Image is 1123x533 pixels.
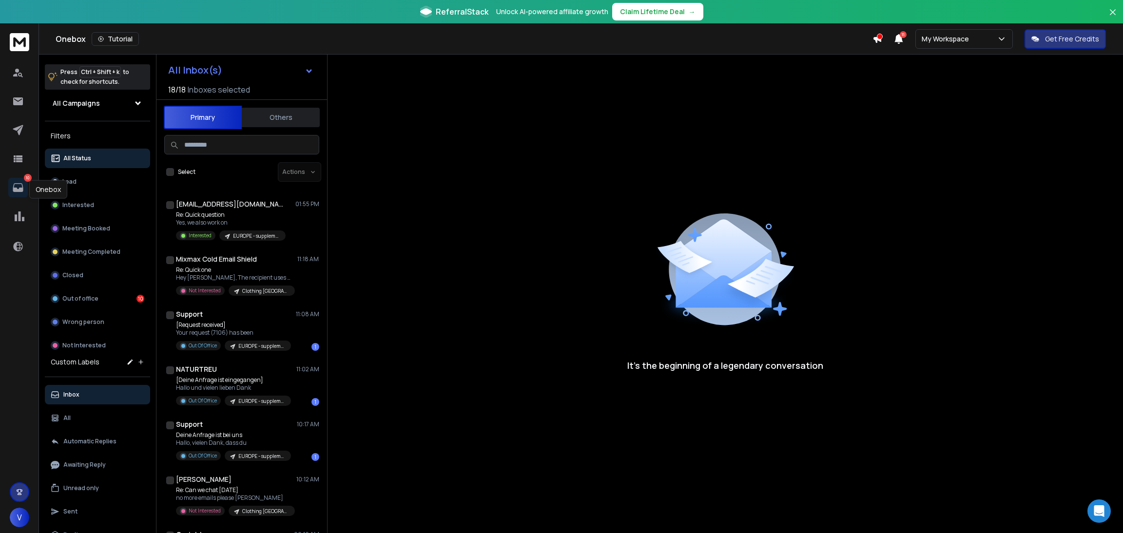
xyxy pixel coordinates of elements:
button: Others [242,107,320,128]
h1: All Inbox(s) [168,65,222,75]
button: Unread only [45,478,150,498]
button: Not Interested [45,336,150,355]
span: Ctrl + Shift + k [79,66,121,77]
p: Hey [PERSON_NAME], The recipient uses Mixmax [176,274,293,282]
button: V [10,508,29,527]
p: 11:08 AM [296,310,319,318]
div: Onebox [56,32,872,46]
h3: Custom Labels [51,357,99,367]
a: 10 [8,178,28,197]
p: no more emails please [PERSON_NAME] [176,494,293,502]
p: [Request received] [176,321,291,329]
p: EUROPE - supplements ecommerce [233,232,280,240]
h1: All Campaigns [53,98,100,108]
span: → [689,7,696,17]
p: Awaiting Reply [63,461,106,469]
p: 10 [24,174,32,182]
button: Lead [45,172,150,191]
h3: Inboxes selected [188,84,250,95]
div: 10 [136,295,144,303]
button: Tutorial [92,32,139,46]
h1: [PERSON_NAME] [176,475,232,484]
button: Inbox [45,385,150,404]
p: Meeting Completed [62,248,120,256]
p: Sent [63,508,77,515]
h3: Filters [45,129,150,143]
p: Interested [189,232,212,239]
p: My Workspace [922,34,973,44]
p: 11:02 AM [296,365,319,373]
button: Awaiting Reply [45,455,150,475]
p: Inbox [63,391,79,399]
p: Unread only [63,484,99,492]
p: Hallo, vielen Dank, dass du [176,439,291,447]
p: 10:12 AM [296,476,319,483]
div: 1 [311,398,319,406]
button: Claim Lifetime Deal→ [612,3,703,20]
h1: NATURTREU [176,364,217,374]
button: Meeting Booked [45,219,150,238]
button: Sent [45,502,150,521]
button: All Campaigns [45,94,150,113]
p: Re: Quick one [176,266,293,274]
span: ReferralStack [436,6,488,18]
p: 10:17 AM [297,420,319,428]
p: EUROPE - supplements ecommerce [238,398,285,405]
button: All Status [45,149,150,168]
p: Clothing [GEOGRAPHIC_DATA] [242,287,289,295]
p: EUROPE - supplements ecommerce [238,343,285,350]
p: Yes, we also work on [176,219,286,227]
p: Hallo und vielen lieben Dank [176,384,291,392]
button: Automatic Replies [45,432,150,451]
p: All [63,414,71,422]
div: 1 [311,343,319,351]
p: 11:18 AM [297,255,319,263]
p: Deine Anfrage ist bei uns [176,431,291,439]
p: Out of office [62,295,98,303]
h1: [EMAIL_ADDRESS][DOMAIN_NAME] [176,199,283,209]
p: 01:55 PM [295,200,319,208]
p: Clothing [GEOGRAPHIC_DATA] [242,508,289,515]
p: [Deine Anfrage ist eingegangen] [176,376,291,384]
button: All [45,408,150,428]
p: Get Free Credits [1045,34,1099,44]
button: Primary [164,106,242,129]
p: Re: Can we chat [DATE] [176,486,293,494]
p: All Status [63,154,91,162]
p: Automatic Replies [63,438,116,445]
span: 18 / 18 [168,84,186,95]
button: Interested [45,195,150,215]
p: Not Interested [62,342,106,349]
p: Your request (7106) has been [176,329,291,337]
p: Meeting Booked [62,225,110,232]
h1: Mixmax Cold Email Shield [176,254,257,264]
p: Press to check for shortcuts. [60,67,129,87]
label: Select [178,168,195,176]
p: Out Of Office [189,342,217,349]
p: It’s the beginning of a legendary conversation [627,359,823,372]
p: Interested [62,201,94,209]
button: Out of office10 [45,289,150,308]
button: Meeting Completed [45,242,150,262]
button: All Inbox(s) [160,60,321,80]
button: Closed [45,266,150,285]
p: Not Interested [189,287,221,294]
button: Wrong person [45,312,150,332]
p: Out Of Office [189,397,217,404]
h1: Support [176,309,203,319]
h1: Support [176,419,203,429]
p: Unlock AI-powered affiliate growth [496,7,608,17]
p: Re: Quick question [176,211,286,219]
p: Closed [62,271,83,279]
button: Close banner [1106,6,1119,29]
span: 11 [900,31,907,38]
div: Onebox [29,180,67,199]
div: Open Intercom Messenger [1087,499,1111,523]
div: 1 [311,453,319,461]
p: Not Interested [189,507,221,514]
button: Get Free Credits [1025,29,1106,49]
p: Lead [62,178,77,186]
p: Out Of Office [189,452,217,459]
